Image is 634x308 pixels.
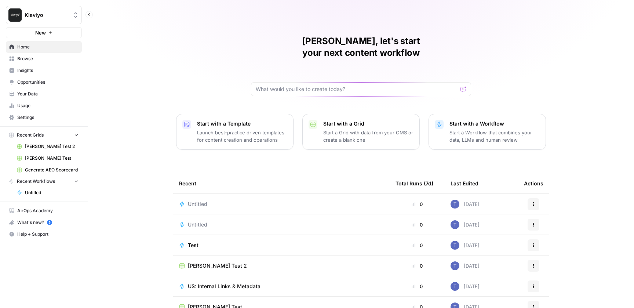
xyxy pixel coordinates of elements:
text: 5 [48,221,50,224]
span: Test [188,242,198,249]
span: Help + Support [17,231,79,238]
span: Recent Grids [17,132,44,138]
input: What would you like to create today? [256,86,458,93]
span: Browse [17,55,79,62]
div: [DATE] [451,200,480,209]
a: 5 [47,220,52,225]
a: Settings [6,112,82,123]
a: US: Internal Links & Metadata [179,283,384,290]
div: 0 [396,242,439,249]
a: Insights [6,65,82,76]
a: [PERSON_NAME] Test 2 [14,141,82,152]
button: Start with a GridStart a Grid with data from your CMS or create a blank one [302,114,420,150]
span: Opportunities [17,79,79,86]
button: Recent Grids [6,130,82,141]
p: Start with a Template [197,120,287,127]
span: Insights [17,67,79,74]
div: 0 [396,200,439,208]
span: [PERSON_NAME] Test 2 [188,262,247,269]
img: x8yczxid6s1iziywf4pp8m9fenlh [451,261,459,270]
span: Your Data [17,91,79,97]
button: Start with a WorkflowStart a Workflow that combines your data, LLMs and human review [429,114,546,150]
span: Untitled [188,221,207,228]
button: What's new? 5 [6,217,82,228]
a: Opportunities [6,76,82,88]
span: Recent Workflows [17,178,55,185]
div: Total Runs (7d) [396,173,433,193]
a: Your Data [6,88,82,100]
div: Recent [179,173,384,193]
p: Start with a Workflow [449,120,540,127]
div: 0 [396,221,439,228]
span: Untitled [25,189,79,196]
span: Generate AEO Scorecard [25,167,79,173]
div: 0 [396,262,439,269]
span: Settings [17,114,79,121]
span: Untitled [188,200,207,208]
button: New [6,27,82,38]
a: Usage [6,100,82,112]
img: x8yczxid6s1iziywf4pp8m9fenlh [451,200,459,209]
div: [DATE] [451,261,480,270]
span: Klaviyo [25,11,69,19]
div: 0 [396,283,439,290]
img: x8yczxid6s1iziywf4pp8m9fenlh [451,220,459,229]
img: x8yczxid6s1iziywf4pp8m9fenlh [451,241,459,250]
h1: [PERSON_NAME], let's start your next content workflow [251,35,471,59]
a: Generate AEO Scorecard [14,164,82,176]
span: [PERSON_NAME] Test 2 [25,143,79,150]
a: Untitled [179,200,384,208]
div: Last Edited [451,173,478,193]
button: Start with a TemplateLaunch best-practice driven templates for content creation and operations [176,114,294,150]
div: [DATE] [451,282,480,291]
button: Help + Support [6,228,82,240]
a: Untitled [14,187,82,199]
img: x8yczxid6s1iziywf4pp8m9fenlh [451,282,459,291]
p: Start a Grid with data from your CMS or create a blank one [323,129,413,144]
a: Test [179,242,384,249]
span: Usage [17,102,79,109]
a: AirOps Academy [6,205,82,217]
a: [PERSON_NAME] Test 2 [179,262,384,269]
a: Browse [6,53,82,65]
a: Home [6,41,82,53]
div: What's new? [6,217,81,228]
span: US: Internal Links & Metadata [188,283,260,290]
button: Recent Workflows [6,176,82,187]
a: [PERSON_NAME] Test [14,152,82,164]
p: Start with a Grid [323,120,413,127]
img: Klaviyo Logo [8,8,22,22]
span: [PERSON_NAME] Test [25,155,79,162]
span: Home [17,44,79,50]
div: [DATE] [451,241,480,250]
a: Untitled [179,221,384,228]
div: [DATE] [451,220,480,229]
span: AirOps Academy [17,207,79,214]
p: Launch best-practice driven templates for content creation and operations [197,129,287,144]
p: Start a Workflow that combines your data, LLMs and human review [449,129,540,144]
button: Workspace: Klaviyo [6,6,82,24]
span: New [35,29,46,36]
div: Actions [524,173,543,193]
